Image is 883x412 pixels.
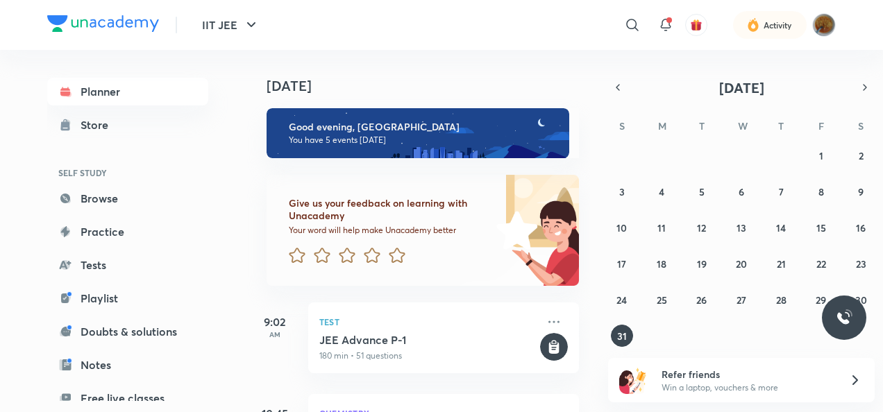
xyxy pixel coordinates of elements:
[816,293,826,307] abbr: August 29, 2025
[247,314,303,330] h5: 9:02
[810,289,832,311] button: August 29, 2025
[850,216,872,239] button: August 16, 2025
[810,180,832,203] button: August 8, 2025
[691,252,713,275] button: August 19, 2025
[770,216,792,239] button: August 14, 2025
[816,221,826,234] abbr: August 15, 2025
[858,185,864,198] abbr: August 9, 2025
[770,289,792,311] button: August 28, 2025
[657,257,666,271] abbr: August 18, 2025
[47,218,208,246] a: Practice
[319,314,537,330] p: Test
[658,119,666,132] abbr: Monday
[737,221,746,234] abbr: August 13, 2025
[81,117,117,133] div: Store
[850,144,872,166] button: August 2, 2025
[699,185,705,198] abbr: August 5, 2025
[662,367,832,381] h6: Refer friends
[194,11,268,39] button: IIT JEE
[696,293,707,307] abbr: August 26, 2025
[697,221,706,234] abbr: August 12, 2025
[776,293,787,307] abbr: August 28, 2025
[47,284,208,312] a: Playlist
[619,366,647,394] img: referral
[616,221,627,234] abbr: August 10, 2025
[47,384,208,412] a: Free live classes
[691,216,713,239] button: August 12, 2025
[611,252,633,275] button: August 17, 2025
[611,180,633,203] button: August 3, 2025
[47,161,208,184] h6: SELF STUDY
[47,78,208,105] a: Planner
[856,221,866,234] abbr: August 16, 2025
[650,252,673,275] button: August 18, 2025
[685,14,707,36] button: avatar
[47,351,208,379] a: Notes
[858,119,864,132] abbr: Saturday
[810,252,832,275] button: August 22, 2025
[619,185,625,198] abbr: August 3, 2025
[650,289,673,311] button: August 25, 2025
[856,257,866,271] abbr: August 23, 2025
[47,318,208,345] a: Doubts & solutions
[289,121,557,133] h6: Good evening, [GEOGRAPHIC_DATA]
[730,252,752,275] button: August 20, 2025
[47,251,208,279] a: Tests
[267,78,593,94] h4: [DATE]
[289,197,491,222] h6: Give us your feedback on learning with Unacademy
[657,293,667,307] abbr: August 25, 2025
[657,221,666,234] abbr: August 11, 2025
[697,257,707,271] abbr: August 19, 2025
[736,257,747,271] abbr: August 20, 2025
[859,149,864,162] abbr: August 2, 2025
[777,257,786,271] abbr: August 21, 2025
[850,289,872,311] button: August 30, 2025
[818,119,824,132] abbr: Friday
[47,184,208,212] a: Browse
[770,180,792,203] button: August 7, 2025
[730,180,752,203] button: August 6, 2025
[611,216,633,239] button: August 10, 2025
[690,19,703,31] img: avatar
[628,78,855,97] button: [DATE]
[650,180,673,203] button: August 4, 2025
[855,293,867,307] abbr: August 30, 2025
[850,180,872,203] button: August 9, 2025
[247,330,303,338] p: AM
[810,144,832,166] button: August 1, 2025
[319,350,537,362] p: 180 min • 51 questions
[659,185,664,198] abbr: August 4, 2025
[47,111,208,139] a: Store
[730,289,752,311] button: August 27, 2025
[816,257,826,271] abbr: August 22, 2025
[719,78,764,97] span: [DATE]
[737,293,746,307] abbr: August 27, 2025
[836,309,852,326] img: ttu
[738,119,748,132] abbr: Wednesday
[747,17,759,33] img: activity
[779,185,784,198] abbr: August 7, 2025
[699,119,705,132] abbr: Tuesday
[776,221,786,234] abbr: August 14, 2025
[616,293,627,307] abbr: August 24, 2025
[770,252,792,275] button: August 21, 2025
[819,149,823,162] abbr: August 1, 2025
[267,108,569,158] img: evening
[662,381,832,394] p: Win a laptop, vouchers & more
[611,289,633,311] button: August 24, 2025
[617,329,627,343] abbr: August 31, 2025
[47,15,159,32] img: Company Logo
[739,185,744,198] abbr: August 6, 2025
[47,15,159,35] a: Company Logo
[730,216,752,239] button: August 13, 2025
[691,289,713,311] button: August 26, 2025
[617,257,626,271] abbr: August 17, 2025
[289,135,557,146] p: You have 5 events [DATE]
[650,216,673,239] button: August 11, 2025
[850,252,872,275] button: August 23, 2025
[778,119,784,132] abbr: Thursday
[691,180,713,203] button: August 5, 2025
[289,225,491,236] p: Your word will help make Unacademy better
[810,216,832,239] button: August 15, 2025
[319,333,537,347] h5: JEE Advance P-1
